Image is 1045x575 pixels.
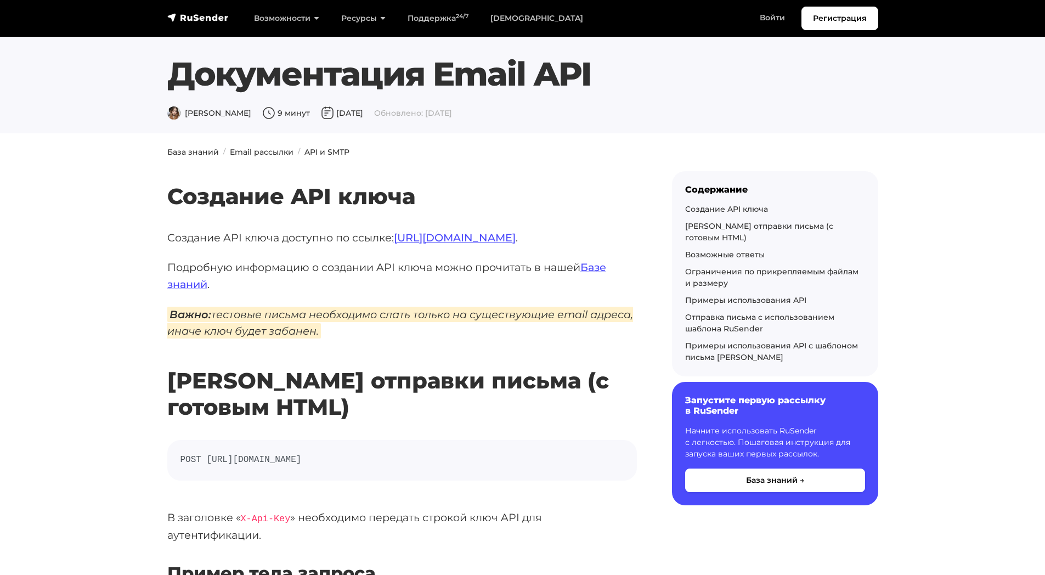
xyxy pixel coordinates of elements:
a: Войти [749,7,796,29]
p: Создание API ключа доступно по ссылке: . [167,229,637,246]
img: Дата публикации [321,106,334,120]
h2: Создание API ключа [167,151,637,210]
img: Время чтения [262,106,275,120]
em: тестовые письма необходимо слать только на существующие email адреса, иначе ключ будет забанен. [167,307,633,339]
p: Подробную информацию о создании API ключа можно прочитать в нашей . [167,259,637,292]
a: API и SMTP [304,147,349,157]
span: [DATE] [321,108,363,118]
a: Отправка письма с использованием шаблона RuSender [685,312,834,334]
span: 9 минут [262,108,310,118]
span: [PERSON_NAME] [167,108,251,118]
p: Начните использовать RuSender с легкостью. Пошаговая инструкция для запуска ваших первых рассылок. [685,425,865,460]
a: Email рассылки [230,147,293,157]
a: Поддержка24/7 [397,7,479,30]
h1: Документация Email API [167,54,878,94]
strong: Важно: [170,308,211,321]
h2: [PERSON_NAME] отправки письма (с готовым HTML) [167,335,637,420]
a: Ограничения по прикрепляемым файлам и размеру [685,267,858,288]
nav: breadcrumb [161,146,885,158]
a: Примеры использования API [685,295,806,305]
span: Обновлено: [DATE] [374,108,452,118]
a: Возможности [243,7,330,30]
a: Создание API ключа [685,204,768,214]
a: База знаний [167,147,219,157]
a: Базе знаний [167,261,606,291]
a: Примеры использования API с шаблоном письма [PERSON_NAME] [685,341,858,362]
div: Содержание [685,184,865,195]
a: Возможные ответы [685,250,765,260]
code: X-Api-Key [241,514,291,524]
a: Запустите первую рассылку в RuSender Начните использовать RuSender с легкостью. Пошаговая инструк... [672,382,878,505]
button: База знаний → [685,469,865,492]
a: [URL][DOMAIN_NAME] [394,231,516,244]
a: [PERSON_NAME] отправки письма (с готовым HTML) [685,221,833,243]
h6: Запустите первую рассылку в RuSender [685,395,865,416]
a: Регистрация [801,7,878,30]
a: [DEMOGRAPHIC_DATA] [479,7,594,30]
code: POST [URL][DOMAIN_NAME] [180,453,624,467]
p: В заголовке « » необходимо передать строкой ключ API для аутентификации. [167,509,637,544]
a: Ресурсы [330,7,397,30]
img: RuSender [167,12,229,23]
sup: 24/7 [456,13,468,20]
